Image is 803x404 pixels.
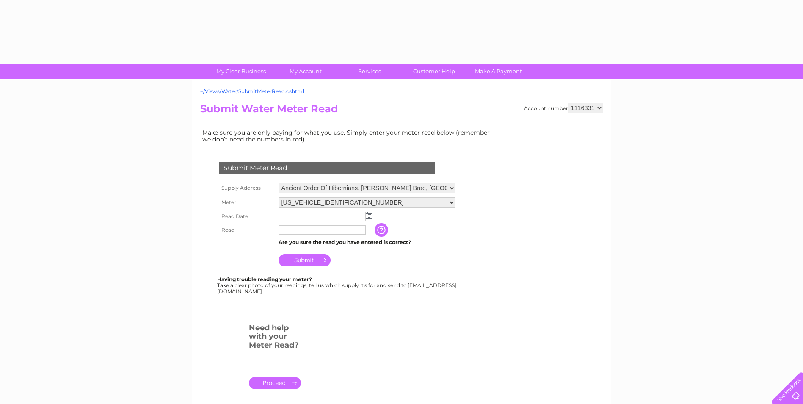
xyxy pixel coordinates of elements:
th: Read [217,223,276,237]
h3: Need help with your Meter Read? [249,322,301,354]
input: Information [375,223,390,237]
a: . [249,377,301,389]
div: Account number [524,103,603,113]
a: Services [335,64,405,79]
a: ~/Views/Water/SubmitMeterRead.cshtml [200,88,304,94]
a: Make A Payment [464,64,533,79]
input: Submit [279,254,331,266]
td: Are you sure the read you have entered is correct? [276,237,458,248]
th: Supply Address [217,181,276,195]
b: Having trouble reading your meter? [217,276,312,282]
a: My Account [270,64,340,79]
div: Take a clear photo of your readings, tell us which supply it's for and send to [EMAIL_ADDRESS][DO... [217,277,458,294]
th: Meter [217,195,276,210]
th: Read Date [217,210,276,223]
td: Make sure you are only paying for what you use. Simply enter your meter read below (remember we d... [200,127,497,145]
img: ... [366,212,372,219]
a: Customer Help [399,64,469,79]
div: Submit Meter Read [219,162,435,174]
a: My Clear Business [206,64,276,79]
h2: Submit Water Meter Read [200,103,603,119]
